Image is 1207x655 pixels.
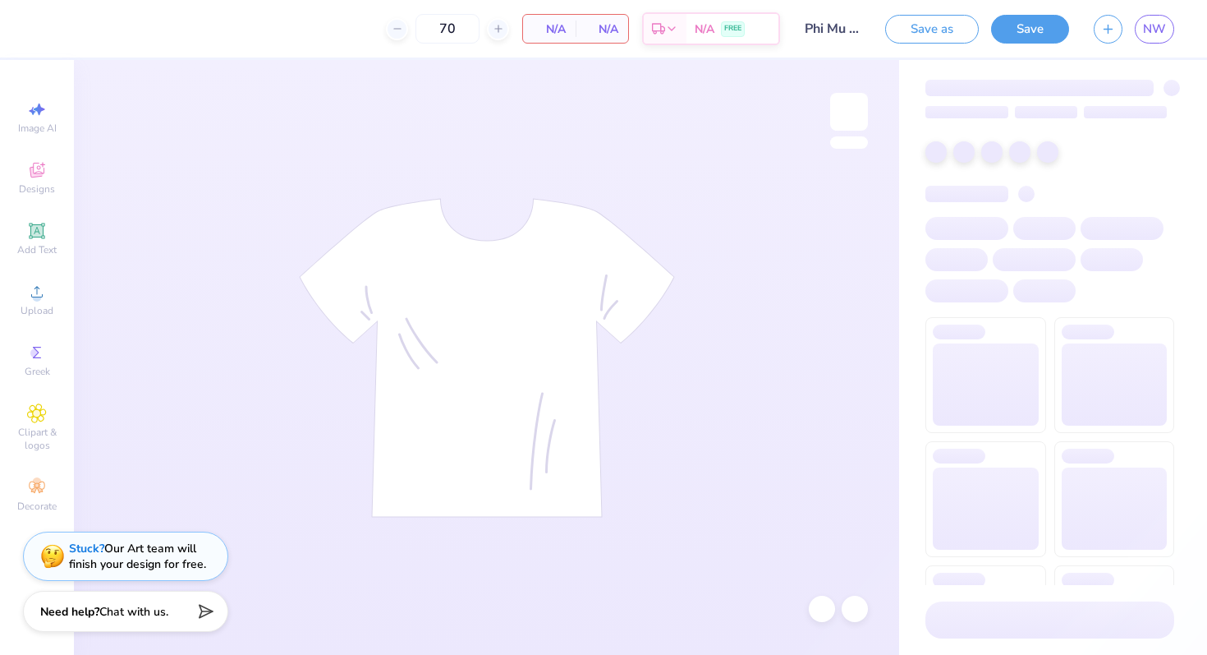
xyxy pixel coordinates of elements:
input: Untitled Design [792,12,873,45]
span: Designs [19,182,55,196]
button: Save as [885,15,979,44]
span: Image AI [18,122,57,135]
span: Chat with us. [99,604,168,620]
span: Greek [25,365,50,378]
span: N/A [585,21,618,38]
span: NW [1143,20,1166,39]
button: Save [991,15,1069,44]
span: Decorate [17,500,57,513]
div: Our Art team will finish your design for free. [69,541,206,572]
input: – – [415,14,480,44]
a: NW [1135,15,1174,44]
span: Clipart & logos [8,426,66,452]
span: N/A [695,21,714,38]
span: Add Text [17,243,57,256]
span: FREE [724,23,741,35]
img: tee-skeleton.svg [299,198,675,518]
strong: Need help? [40,604,99,620]
strong: Stuck? [69,541,104,556]
span: Upload [21,304,53,317]
span: N/A [533,21,566,38]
